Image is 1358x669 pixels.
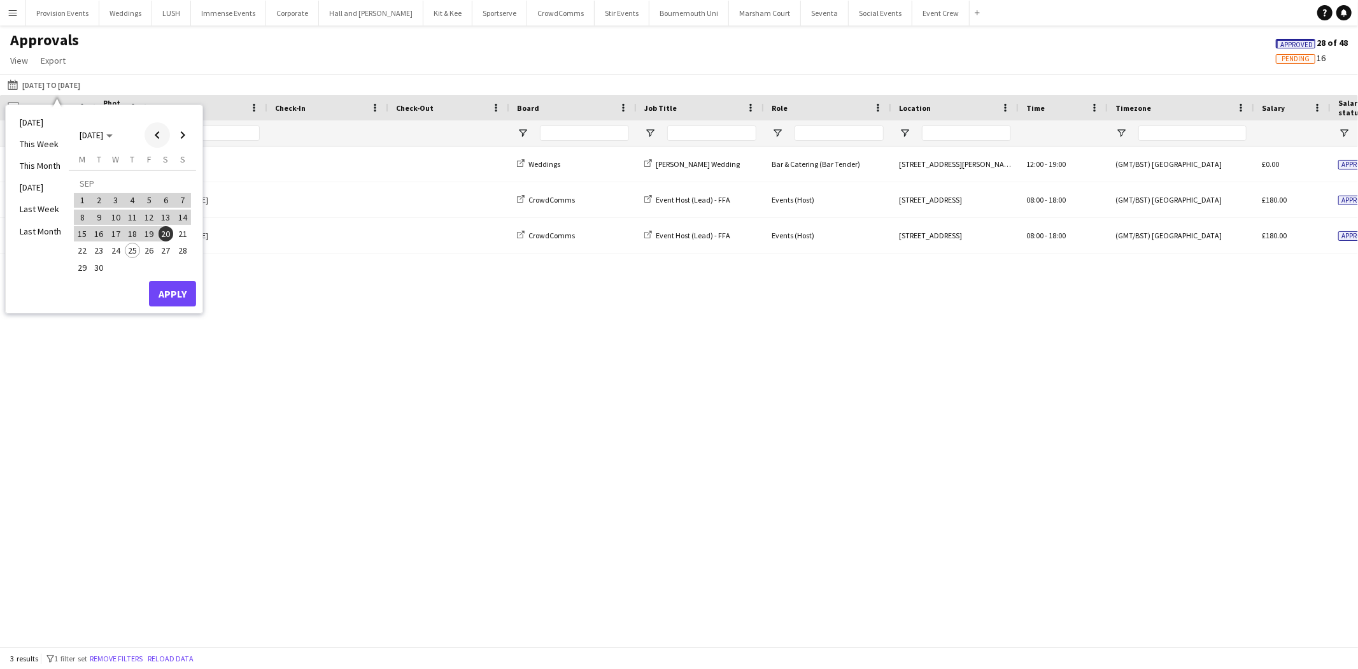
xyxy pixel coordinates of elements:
button: 17-09-2025 [108,226,124,242]
span: 9 [92,210,107,225]
li: This Week [12,133,69,155]
a: Event Host (Lead) - FFA [644,195,730,205]
button: Choose month and year [74,124,118,147]
a: Export [36,52,71,69]
span: W [112,154,119,165]
button: 07-09-2025 [174,192,191,208]
span: 22 [74,243,90,258]
button: CrowdComms [527,1,595,25]
span: 23 [92,243,107,258]
span: - [1045,195,1047,205]
button: 03-09-2025 [108,192,124,208]
div: [STREET_ADDRESS] [891,182,1019,217]
div: Limber Staff 1 [146,147,267,182]
input: Location Filter Input [922,126,1011,141]
span: 12 [141,210,157,225]
span: £180.00 [1262,231,1287,240]
button: [DATE] to [DATE] [5,77,83,92]
div: Events (Host) [764,182,891,217]
div: Bar & Catering (Bar Tender) [764,147,891,182]
button: 13-09-2025 [157,209,174,226]
span: 3 [108,193,124,208]
button: Apply [149,281,196,306]
span: Approved [1281,41,1313,49]
span: Salary [1262,103,1285,113]
span: 11 [125,210,140,225]
li: Last Month [12,220,69,242]
a: CrowdComms [517,231,575,240]
button: Seventa [801,1,849,25]
span: 13 [159,210,174,225]
span: 18:00 [1049,231,1066,240]
span: 29 [74,260,90,275]
button: Provision Events [26,1,99,25]
span: - [1045,231,1047,240]
span: Export [41,55,66,66]
button: 12-09-2025 [141,209,157,226]
input: Board Filter Input [540,126,629,141]
span: 26 [141,243,157,258]
button: Open Filter Menu [899,127,910,139]
button: Open Filter Menu [772,127,783,139]
span: T [130,154,134,165]
button: 11-09-2025 [124,209,141,226]
span: 1 filter set [54,654,87,663]
a: Event Host (Lead) - FFA [644,231,730,240]
button: LUSH [152,1,191,25]
button: 19-09-2025 [141,226,157,242]
button: 30-09-2025 [90,259,107,275]
span: 17 [108,226,124,241]
span: 14 [175,210,190,225]
td: SEP [74,175,191,192]
span: S [180,154,185,165]
button: 20-09-2025 [157,226,174,242]
span: 25 [125,243,140,258]
span: 30 [92,260,107,275]
span: [PERSON_NAME] Wedding [656,159,740,169]
span: - [1045,159,1047,169]
li: [DATE] [12,176,69,198]
span: 28 of 48 [1276,37,1348,48]
span: 24 [108,243,124,258]
button: 09-09-2025 [90,209,107,226]
button: Marsham Court [729,1,801,25]
button: Remove filters [87,652,145,666]
button: Weddings [99,1,152,25]
span: Event Host (Lead) - FFA [656,195,730,205]
span: 21 [175,226,190,241]
button: 15-09-2025 [74,226,90,242]
button: 02-09-2025 [90,192,107,208]
div: [PERSON_NAME] [146,182,267,217]
button: Previous month [145,122,170,148]
button: 10-09-2025 [108,209,124,226]
a: Weddings [517,159,560,169]
span: Timezone [1115,103,1151,113]
input: Job Title Filter Input [667,126,756,141]
span: 19 [141,226,157,241]
span: CrowdComms [528,195,575,205]
button: 22-09-2025 [74,242,90,259]
button: Open Filter Menu [1115,127,1127,139]
input: Name Filter Input [177,126,260,141]
a: [PERSON_NAME] Wedding [644,159,740,169]
span: Role [772,103,788,113]
button: Bournemouth Uni [649,1,729,25]
div: [PERSON_NAME] [146,218,267,253]
button: 21-09-2025 [174,226,191,242]
span: 08:00 [1026,195,1043,205]
a: View [5,52,33,69]
button: Open Filter Menu [517,127,528,139]
span: Pending [1282,55,1310,63]
span: 19:00 [1049,159,1066,169]
span: [DATE] [80,129,103,141]
span: 20 [159,226,174,241]
button: 28-09-2025 [174,242,191,259]
a: CrowdComms [517,195,575,205]
span: 15 [74,226,90,241]
span: 18:00 [1049,195,1066,205]
span: 6 [159,193,174,208]
button: 24-09-2025 [108,242,124,259]
span: F [147,154,152,165]
span: Date [27,103,45,113]
span: 16 [92,226,107,241]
